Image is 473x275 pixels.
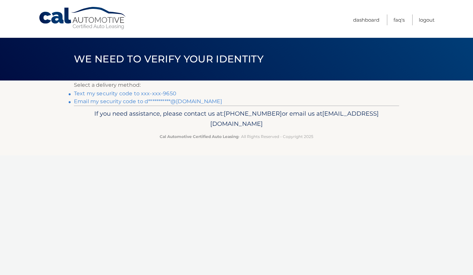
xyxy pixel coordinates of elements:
[160,134,238,139] strong: Cal Automotive Certified Auto Leasing
[78,108,395,129] p: If you need assistance, please contact us at: or email us at
[74,53,263,65] span: We need to verify your identity
[38,7,127,30] a: Cal Automotive
[353,14,379,25] a: Dashboard
[419,14,435,25] a: Logout
[78,133,395,140] p: - All Rights Reserved - Copyright 2025
[74,90,176,97] a: Text my security code to xxx-xxx-9650
[224,110,282,117] span: [PHONE_NUMBER]
[74,80,399,90] p: Select a delivery method:
[394,14,405,25] a: FAQ's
